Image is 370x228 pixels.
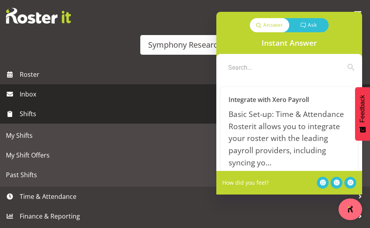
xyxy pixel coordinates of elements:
[220,58,344,77] input: Search...
[20,210,354,222] span: Finance & Reporting
[262,38,317,48] h3: Instant Answer
[359,95,366,122] span: Feedback
[6,149,364,161] span: My Shift Offers
[20,88,366,100] span: Inbox
[6,130,364,141] span: My Shifts
[229,108,350,169] p: Basic Set-up: Time & Attendance Rosterit allows you to integrate your roster with the leading pay...
[20,108,354,120] span: Shifts
[2,165,368,185] a: Past Shifts
[355,87,370,141] button: Feedback - Show survey
[229,95,350,104] h3: Integrate with Xero Payroll
[20,69,366,80] span: Roster
[20,191,354,202] span: Time & Attendance
[263,21,283,29] p: Answer
[6,169,364,181] span: Past Shifts
[2,145,368,165] a: My Shift Offers
[222,178,269,187] p: How did you feel?
[6,8,71,24] img: Rosterit website logo
[148,39,222,51] div: Symphony Research
[2,126,368,145] a: My Shifts
[308,21,317,29] p: Ask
